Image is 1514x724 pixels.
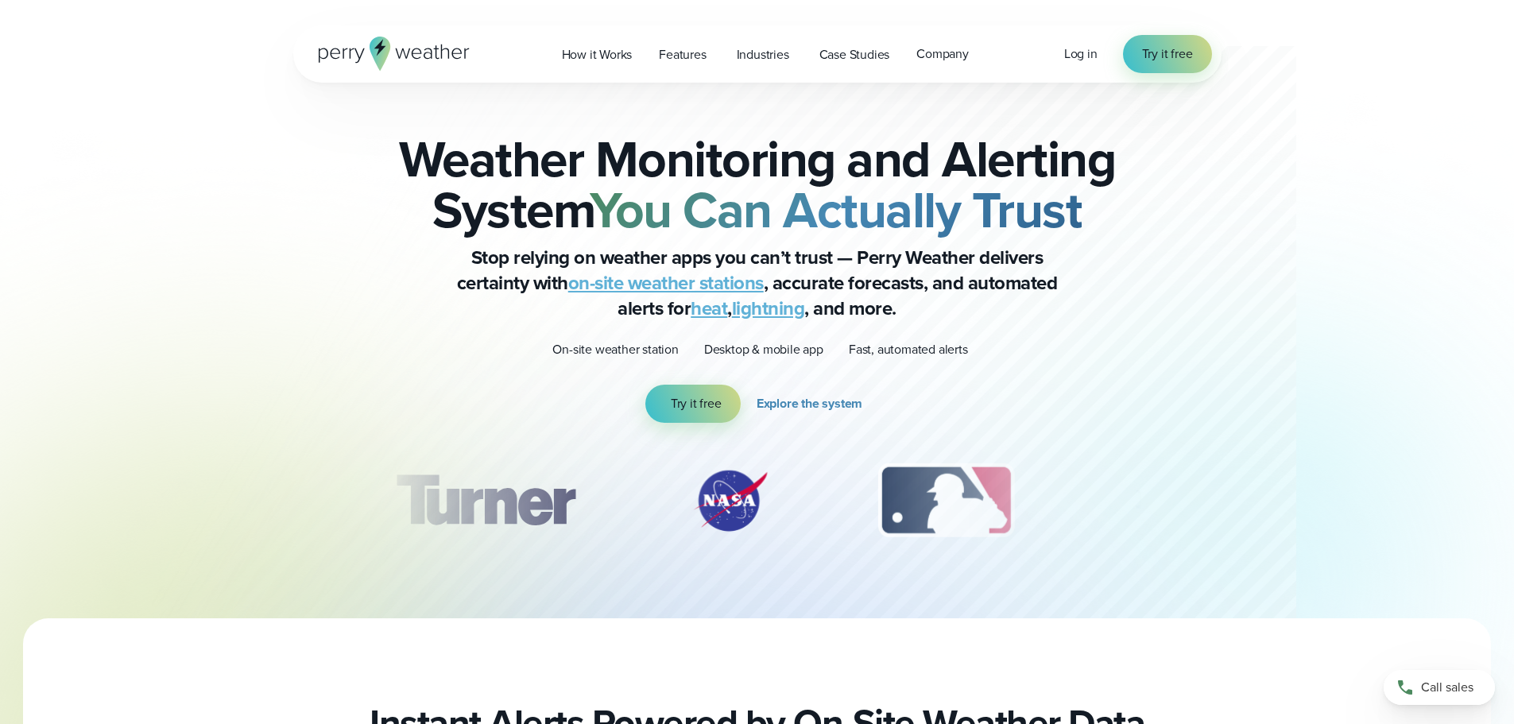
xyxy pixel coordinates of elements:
[819,45,890,64] span: Case Studies
[568,269,764,297] a: on-site weather stations
[645,385,741,423] a: Try it free
[675,461,786,540] div: 2 of 12
[372,461,598,540] img: Turner-Construction_1.svg
[439,245,1075,321] p: Stop relying on weather apps you can’t trust — Perry Weather delivers certainty with , accurate f...
[757,385,869,423] a: Explore the system
[732,294,805,323] a: lightning
[862,461,1030,540] div: 3 of 12
[916,45,969,64] span: Company
[1421,678,1473,697] span: Call sales
[849,340,968,359] p: Fast, automated alerts
[737,45,789,64] span: Industries
[373,134,1142,235] h2: Weather Monitoring and Alerting System
[691,294,727,323] a: heat
[757,394,862,413] span: Explore the system
[590,172,1082,247] strong: You Can Actually Trust
[862,461,1030,540] img: MLB.svg
[1106,461,1233,540] div: 4 of 12
[1142,45,1193,64] span: Try it free
[1064,45,1098,63] span: Log in
[704,340,823,359] p: Desktop & mobile app
[1106,461,1233,540] img: PGA.svg
[1064,45,1098,64] a: Log in
[372,461,598,540] div: 1 of 12
[552,340,678,359] p: On-site weather station
[562,45,633,64] span: How it Works
[373,461,1142,548] div: slideshow
[1123,35,1212,73] a: Try it free
[806,38,904,71] a: Case Studies
[671,394,722,413] span: Try it free
[659,45,706,64] span: Features
[548,38,646,71] a: How it Works
[1384,670,1495,705] a: Call sales
[675,461,786,540] img: NASA.svg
